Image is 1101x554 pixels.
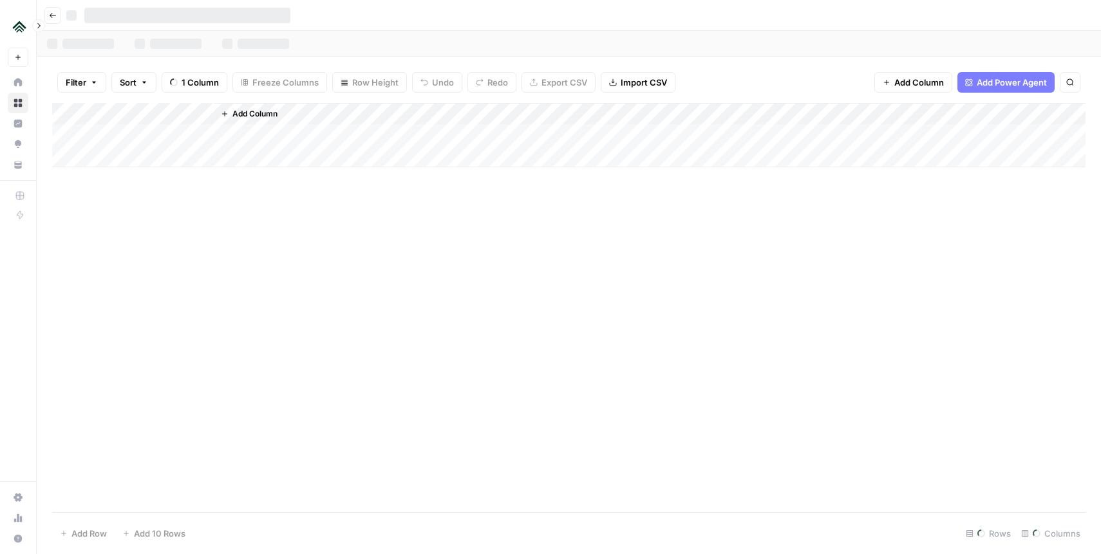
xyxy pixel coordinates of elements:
[134,527,185,540] span: Add 10 Rows
[467,72,516,93] button: Redo
[8,15,31,38] img: Uplisting Logo
[894,76,944,89] span: Add Column
[8,93,28,113] a: Browse
[8,508,28,528] a: Usage
[115,523,193,544] button: Add 10 Rows
[432,76,454,89] span: Undo
[182,76,219,89] span: 1 Column
[232,72,327,93] button: Freeze Columns
[162,72,227,93] button: 1 Column
[216,106,283,122] button: Add Column
[522,72,596,93] button: Export CSV
[601,72,675,93] button: Import CSV
[874,72,952,93] button: Add Column
[8,10,28,42] button: Workspace: Uplisting
[621,76,667,89] span: Import CSV
[957,72,1055,93] button: Add Power Agent
[232,108,278,120] span: Add Column
[52,523,115,544] button: Add Row
[412,72,462,93] button: Undo
[977,76,1047,89] span: Add Power Agent
[487,76,508,89] span: Redo
[57,72,106,93] button: Filter
[120,76,136,89] span: Sort
[352,76,399,89] span: Row Height
[71,527,107,540] span: Add Row
[111,72,156,93] button: Sort
[8,528,28,549] button: Help + Support
[332,72,407,93] button: Row Height
[252,76,319,89] span: Freeze Columns
[8,72,28,93] a: Home
[8,487,28,508] a: Settings
[66,76,86,89] span: Filter
[8,134,28,154] a: Opportunities
[8,154,28,175] a: Your Data
[961,523,1016,544] div: Rows
[8,113,28,134] a: Insights
[1016,523,1086,544] div: Columns
[541,76,587,89] span: Export CSV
